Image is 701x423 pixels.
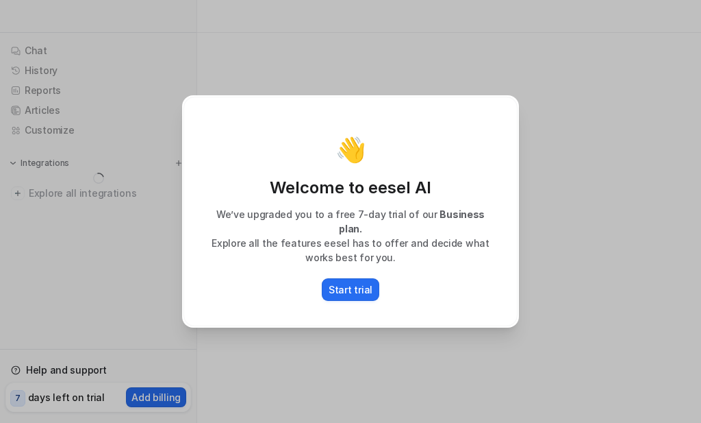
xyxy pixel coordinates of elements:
[329,282,372,297] p: Start trial
[198,207,503,236] p: We’ve upgraded you to a free 7-day trial of our
[322,278,379,301] button: Start trial
[198,236,503,265] p: Explore all the features eesel has to offer and decide what works best for you.
[335,136,366,163] p: 👋
[198,177,503,199] p: Welcome to eesel AI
